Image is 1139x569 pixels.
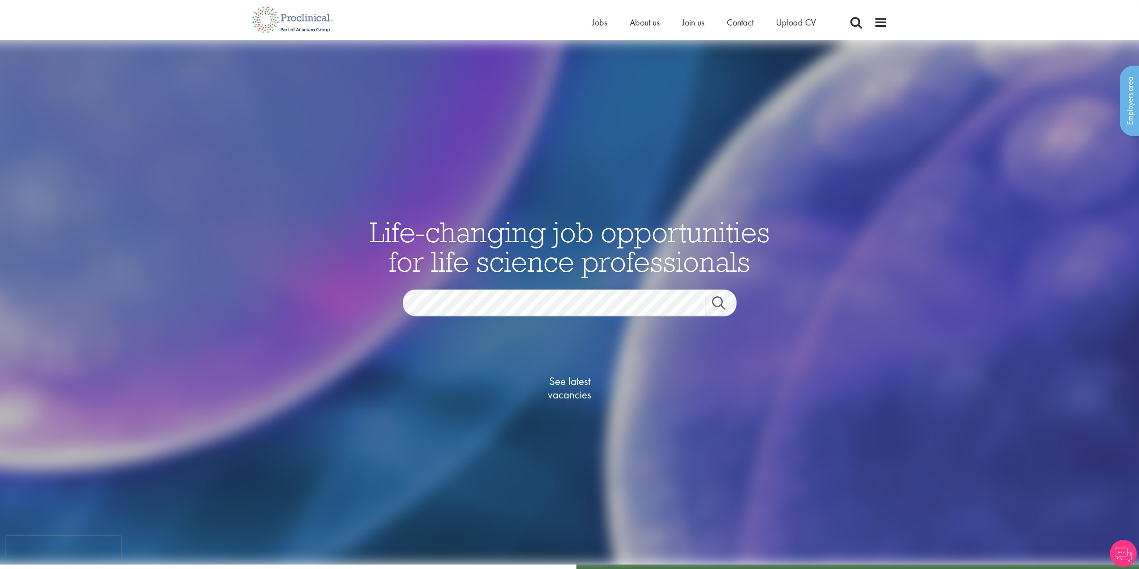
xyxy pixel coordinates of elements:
[727,17,754,28] a: Contact
[776,17,816,28] a: Upload CV
[630,17,660,28] a: About us
[6,536,121,563] iframe: reCAPTCHA
[682,17,704,28] a: Join us
[370,214,770,279] span: Life-changing job opportunities for life science professionals
[1110,540,1137,567] img: Chatbot
[592,17,607,28] a: Jobs
[705,296,743,314] a: Job search submit button
[525,375,614,402] span: See latest vacancies
[525,339,614,437] a: See latestvacancies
